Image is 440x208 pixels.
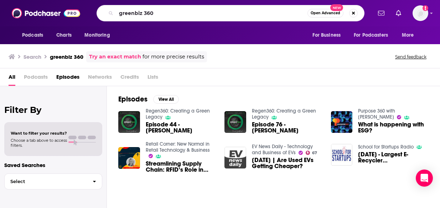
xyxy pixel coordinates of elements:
h3: Search [24,53,41,60]
a: 67 [306,151,317,155]
span: Open Advanced [311,11,340,15]
input: Search podcasts, credits, & more... [116,7,307,19]
img: Podchaser - Follow, Share and Rate Podcasts [12,6,80,20]
span: Networks [88,71,112,86]
span: 67 [312,151,317,155]
a: Charts [52,28,76,42]
img: December 13, 2023 - Largest E-Recycler John Shegerian and Hire Better Now Kolby Goodman [331,144,353,166]
div: Open Intercom Messenger [416,170,433,187]
button: open menu [397,28,423,42]
span: Monitoring [84,30,110,40]
div: Search podcasts, credits, & more... [97,5,364,21]
a: All [9,71,15,86]
button: Show profile menu [413,5,428,21]
span: [DATE] | Are Used EVs Getting Cheaper? [252,157,322,169]
span: For Podcasters [354,30,388,40]
button: open menu [307,28,350,42]
span: More [402,30,414,40]
button: View All [153,95,179,104]
button: Send feedback [393,54,429,60]
a: Retail Corner: New Normal in Retail Technology & Business [146,141,210,153]
span: for more precise results [143,53,204,61]
img: Episode 76 - Joel Makower [224,111,246,133]
button: open menu [349,28,398,42]
span: For Business [312,30,341,40]
span: Credits [120,71,139,86]
span: Podcasts [24,71,48,86]
a: Regen360: Creating a Green Legacy [146,108,210,120]
span: Charts [56,30,72,40]
a: Regen360: Creating a Green Legacy [252,108,316,120]
span: Select [5,179,87,184]
span: Want to filter your results? [11,131,67,136]
span: [DATE] - Largest E-Recycler [PERSON_NAME] and Hire Better Now [PERSON_NAME] [358,151,429,163]
a: December 13, 2023 - Largest E-Recycler John Shegerian and Hire Better Now Kolby Goodman [358,151,429,163]
h2: Episodes [118,95,147,104]
span: Podcasts [22,30,43,40]
span: Episode 76 - [PERSON_NAME] [252,121,322,134]
img: 01 Nov 2022 | Are Used EVs Getting Cheaper? [224,147,246,168]
a: What is happening with ESG? [358,121,429,134]
p: Saved Searches [4,162,102,168]
button: Open AdvancedNew [307,9,343,17]
a: EpisodesView All [118,95,179,104]
span: Lists [147,71,158,86]
h2: Filter By [4,105,102,115]
a: EV News Daily - Technology and Business of EVs [252,144,313,156]
svg: Add a profile image [423,5,428,11]
a: Streamlining Supply Chain: RFID’s Role in Retail Logistics. - Julie Vargas [146,161,216,173]
a: Purpose 360 with Carol Cone [358,108,395,120]
a: Episode 76 - Joel Makower [252,121,322,134]
img: What is happening with ESG? [331,111,353,133]
span: Choose a tab above to access filters. [11,138,67,148]
button: Select [4,173,102,189]
img: Episode 44 - Joel Makower [118,111,140,133]
a: Show notifications dropdown [393,7,404,19]
span: Logged in as megcassidy [413,5,428,21]
a: Episodes [56,71,79,86]
img: User Profile [413,5,428,21]
img: Streamlining Supply Chain: RFID’s Role in Retail Logistics. - Julie Vargas [118,147,140,169]
a: Episode 44 - Joel Makower [146,121,216,134]
button: open menu [79,28,119,42]
a: School for Startups Radio [358,144,414,150]
a: Show notifications dropdown [375,7,387,19]
a: Try an exact match [89,53,141,61]
h3: greenbiz 360 [50,53,83,60]
span: New [330,4,343,11]
span: Streamlining Supply Chain: RFID’s Role in Retail Logistics. - [PERSON_NAME] [146,161,216,173]
button: open menu [17,28,52,42]
span: Episode 44 - [PERSON_NAME] [146,121,216,134]
a: 01 Nov 2022 | Are Used EVs Getting Cheaper? [252,157,322,169]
